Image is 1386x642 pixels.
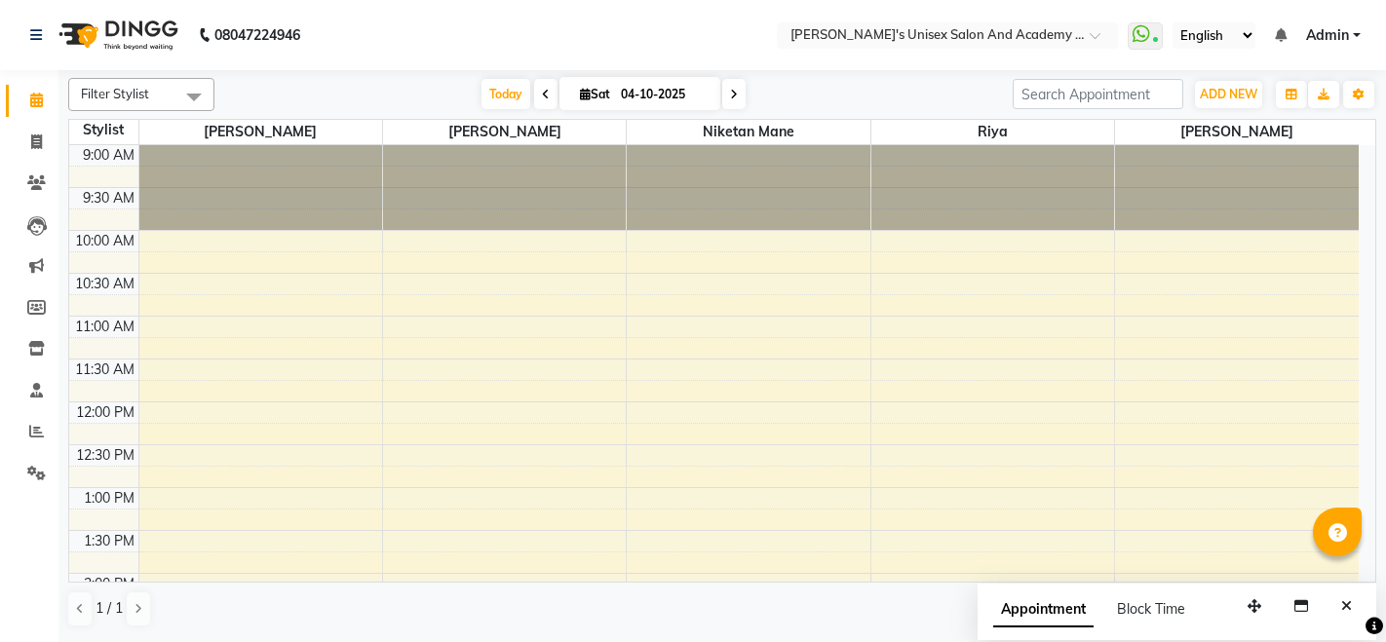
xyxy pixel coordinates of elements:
[80,574,138,594] div: 2:00 PM
[481,79,530,109] span: Today
[1013,79,1183,109] input: Search Appointment
[69,120,138,140] div: Stylist
[214,8,300,62] b: 08047224946
[71,231,138,251] div: 10:00 AM
[627,120,869,144] span: Niketan Mane
[71,359,138,380] div: 11:30 AM
[615,80,712,109] input: 2025-10-04
[1195,81,1262,108] button: ADD NEW
[139,120,382,144] span: [PERSON_NAME]
[71,317,138,337] div: 11:00 AM
[575,87,615,101] span: Sat
[1115,120,1359,144] span: [PERSON_NAME]
[72,445,138,466] div: 12:30 PM
[79,145,138,166] div: 9:00 AM
[81,86,149,101] span: Filter Stylist
[50,8,183,62] img: logo
[96,598,123,619] span: 1 / 1
[71,274,138,294] div: 10:30 AM
[80,488,138,509] div: 1:00 PM
[871,120,1114,144] span: Riya
[80,531,138,551] div: 1:30 PM
[383,120,626,144] span: [PERSON_NAME]
[1306,25,1349,46] span: Admin
[79,188,138,208] div: 9:30 AM
[72,402,138,423] div: 12:00 PM
[1304,564,1367,623] iframe: chat widget
[1117,600,1185,618] span: Block Time
[1200,87,1257,101] span: ADD NEW
[993,592,1094,627] span: Appointment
